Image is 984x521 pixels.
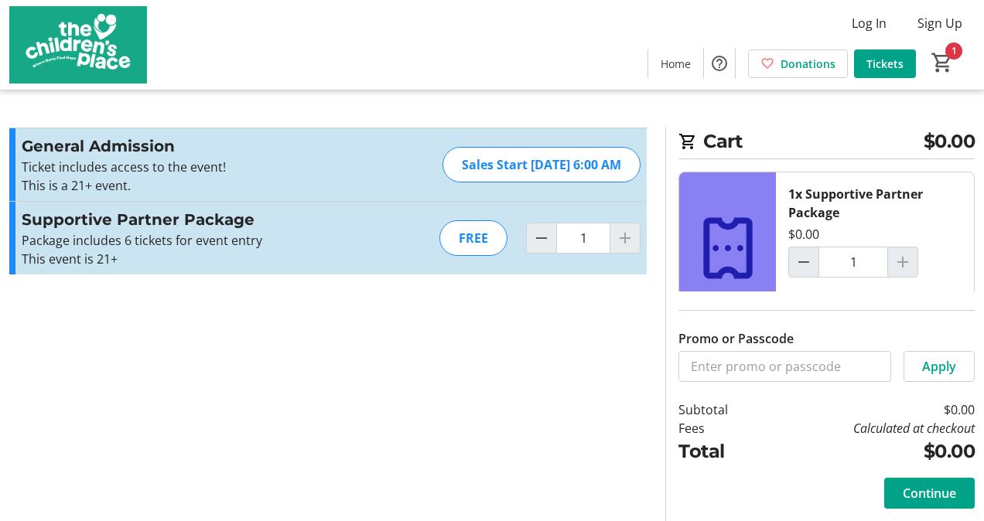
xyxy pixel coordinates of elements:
[556,223,610,254] input: Supportive Partner Package Quantity
[788,225,819,243] div: $0.00
[22,231,360,250] p: Package includes 6 tickets for event entry
[781,56,835,72] span: Donations
[22,135,360,158] h3: General Admission
[678,128,975,159] h2: Cart
[924,128,975,155] span: $0.00
[748,49,848,78] a: Donations
[764,419,975,438] td: Calculated at checkout
[764,400,975,419] td: $0.00
[527,223,556,253] button: Decrement by one
[903,484,956,502] span: Continue
[839,11,899,36] button: Log In
[788,281,873,312] button: Remove
[789,247,818,277] button: Decrement by one
[807,287,855,305] span: Remove
[678,329,794,348] label: Promo or Passcode
[9,6,147,83] img: The Children's Place's Logo
[788,185,962,222] div: 1x Supportive Partner Package
[22,208,360,231] h3: Supportive Partner Package
[22,250,360,268] p: This event is 21+
[905,11,975,36] button: Sign Up
[904,351,975,382] button: Apply
[917,14,962,32] span: Sign Up
[439,220,507,256] div: FREE
[922,357,956,376] span: Apply
[818,247,888,278] input: Supportive Partner Package Quantity
[678,419,764,438] td: Fees
[866,56,904,72] span: Tickets
[442,147,641,182] div: Sales Start [DATE] 6:00 AM
[678,351,891,382] input: Enter promo or passcode
[852,14,887,32] span: Log In
[854,49,916,78] a: Tickets
[22,176,360,195] p: This is a 21+ event.
[648,49,703,78] a: Home
[928,49,956,77] button: Cart
[704,48,735,79] button: Help
[22,158,360,176] p: Ticket includes access to the event!
[764,438,975,465] td: $0.00
[884,478,975,509] button: Continue
[678,438,764,465] td: Total
[678,400,764,419] td: Subtotal
[661,56,691,72] span: Home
